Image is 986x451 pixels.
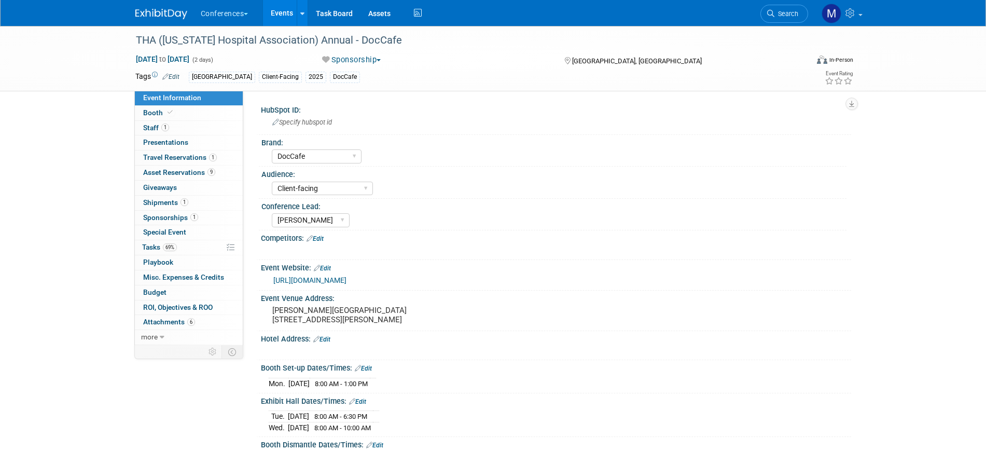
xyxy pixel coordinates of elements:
[135,91,243,105] a: Event Information
[190,213,198,221] span: 1
[143,288,166,296] span: Budget
[135,106,243,120] a: Booth
[288,411,309,422] td: [DATE]
[204,345,222,359] td: Personalize Event Tab Strip
[259,72,302,83] div: Client-Facing
[189,72,255,83] div: [GEOGRAPHIC_DATA]
[143,153,217,161] span: Travel Reservations
[261,167,846,180] div: Audience:
[135,151,243,165] a: Travel Reservations1
[135,225,243,240] a: Special Event
[135,300,243,315] a: ROI, Objectives & ROO
[135,121,243,135] a: Staff1
[135,181,243,195] a: Giveaways
[143,93,201,102] span: Event Information
[209,154,217,161] span: 1
[288,378,310,389] td: [DATE]
[135,54,190,64] span: [DATE] [DATE]
[313,336,330,343] a: Edit
[143,213,198,222] span: Sponsorships
[355,365,372,372] a: Edit
[261,331,851,345] div: Hotel Address:
[135,196,243,210] a: Shipments1
[318,54,385,65] button: Sponsorship
[143,228,186,236] span: Special Event
[132,31,793,50] div: THA ([US_STATE] Hospital Association) Annual - DocCafe
[158,55,168,63] span: to
[261,230,851,244] div: Competitors:
[143,108,175,117] span: Booth
[261,135,846,148] div: Brand:
[135,166,243,180] a: Asset Reservations9
[315,380,368,388] span: 8:00 AM - 1:00 PM
[825,71,853,76] div: Event Rating
[135,255,243,270] a: Playbook
[187,318,195,326] span: 6
[269,378,288,389] td: Mon.
[272,306,495,324] pre: [PERSON_NAME][GEOGRAPHIC_DATA] [STREET_ADDRESS][PERSON_NAME]
[269,411,288,422] td: Tue.
[143,138,188,146] span: Presentations
[161,124,169,131] span: 1
[760,5,808,23] a: Search
[829,56,853,64] div: In-Person
[261,291,851,304] div: Event Venue Address:
[143,273,224,281] span: Misc. Expenses & Credits
[330,72,360,83] div: DocCafe
[261,199,846,212] div: Conference Lead:
[141,333,158,341] span: more
[261,102,851,115] div: HubSpot ID:
[207,168,215,176] span: 9
[307,235,324,242] a: Edit
[168,110,173,115] i: Booth reservation complete
[135,330,243,345] a: more
[272,118,332,126] span: Specify hubspot id
[817,56,827,64] img: Format-Inperson.png
[135,211,243,225] a: Sponsorships1
[261,393,851,407] div: Exhibit Hall Dates/Times:
[261,360,851,374] div: Booth Set-up Dates/Times:
[349,398,366,405] a: Edit
[162,73,179,80] a: Edit
[163,243,177,251] span: 69%
[261,260,851,274] div: Event Website:
[135,71,179,83] td: Tags
[314,424,371,432] span: 8:00 AM - 10:00 AM
[305,72,326,83] div: 2025
[221,345,243,359] td: Toggle Event Tabs
[135,315,243,330] a: Attachments6
[273,276,346,284] a: [URL][DOMAIN_NAME]
[135,9,187,19] img: ExhibitDay
[314,413,367,420] span: 8:00 AM - 6:30 PM
[135,270,243,285] a: Misc. Expenses & Credits
[143,198,188,207] span: Shipments
[143,124,169,132] span: Staff
[366,442,383,449] a: Edit
[143,168,215,176] span: Asset Reservations
[822,4,841,23] img: Marygrace LeGros
[269,422,288,433] td: Wed.
[135,285,243,300] a: Budget
[314,265,331,272] a: Edit
[572,57,702,65] span: [GEOGRAPHIC_DATA], [GEOGRAPHIC_DATA]
[142,243,177,251] span: Tasks
[747,54,854,70] div: Event Format
[261,437,851,450] div: Booth Dismantle Dates/Times:
[774,10,798,18] span: Search
[180,198,188,206] span: 1
[143,318,195,326] span: Attachments
[288,422,309,433] td: [DATE]
[143,183,177,192] span: Giveaways
[143,303,213,311] span: ROI, Objectives & ROO
[191,57,213,63] span: (2 days)
[135,240,243,255] a: Tasks69%
[135,135,243,150] a: Presentations
[143,258,173,266] span: Playbook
